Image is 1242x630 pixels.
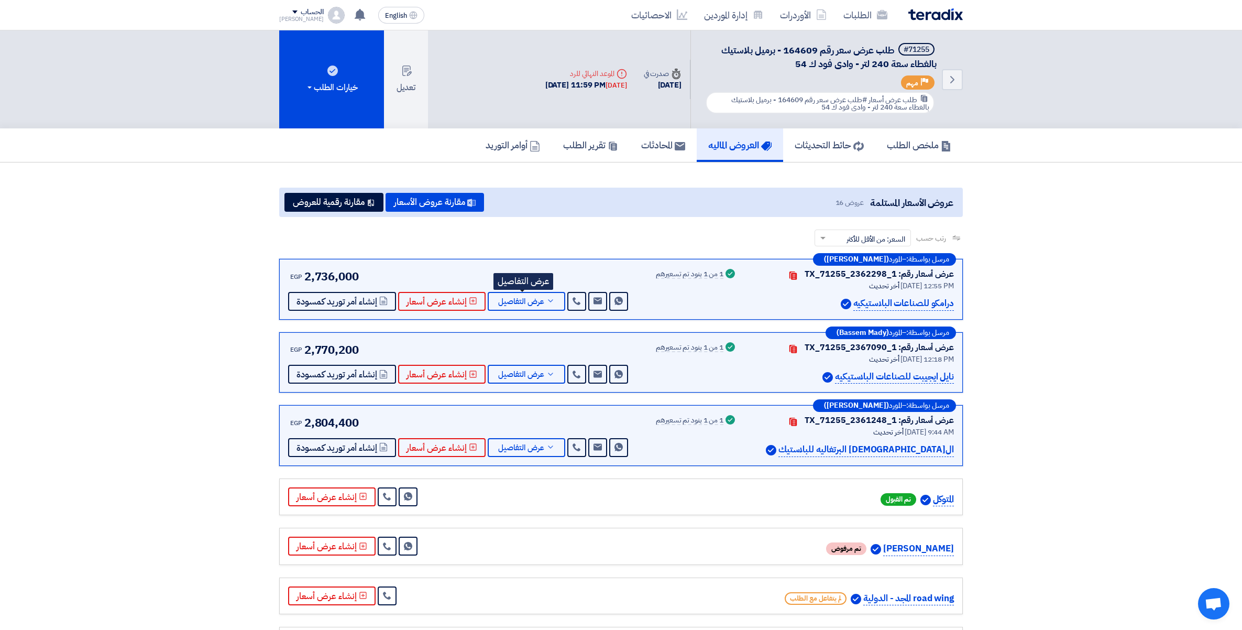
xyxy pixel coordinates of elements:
span: English [385,12,407,19]
a: المحادثات [630,128,697,162]
a: إدارة الموردين [696,3,772,27]
h5: حائط التحديثات [795,139,864,151]
span: تم مرفوض [826,542,866,555]
span: المورد [889,402,902,409]
span: لم يتفاعل مع الطلب [785,592,847,605]
div: 1 من 1 بنود تم تسعيرهم [656,417,723,425]
span: المورد [889,256,902,263]
img: Verified Account [871,544,881,555]
span: إنشاء عرض أسعار [406,371,467,378]
div: الموعد النهائي للرد [545,68,627,79]
div: Open chat [1198,588,1229,620]
span: أخر تحديث [869,280,899,291]
div: صدرت في [644,68,682,79]
span: 2,804,400 [304,414,359,431]
img: Verified Account [841,299,851,309]
span: مرسل بواسطة: [906,329,949,336]
a: أوامر التوريد [474,128,552,162]
p: road wing المجد - الدولية [863,592,954,606]
span: مرسل بواسطة: [906,256,949,263]
div: 1 من 1 بنود تم تسعيرهم [656,270,723,279]
div: الحساب [301,8,323,17]
img: Verified Account [822,372,833,383]
button: إنشاء عرض أسعار [398,292,486,311]
div: 1 من 1 بنود تم تسعيرهم [656,344,723,352]
span: 2,770,200 [304,341,359,359]
p: [PERSON_NAME] [883,542,954,556]
a: حائط التحديثات [783,128,875,162]
span: إنشاء أمر توريد كمسودة [296,444,377,452]
button: إنشاء عرض أسعار [398,365,486,384]
span: عروض 16 [836,197,864,208]
div: [DATE] 11:59 PM [545,79,627,91]
img: Verified Account [766,445,776,455]
span: [DATE] 9:44 AM [905,427,954,438]
span: عرض التفاصيل [498,444,544,452]
span: أخر تحديث [873,427,903,438]
span: عرض التفاصيل [498,371,544,378]
img: Teradix logo [908,8,963,20]
span: طلب عرض سعر رقم 164609 - برميل بلاستيك بالغطاء سعة 240 لتر - وادى فود ك 54 [721,43,937,71]
div: خيارات الطلب [305,81,358,94]
h5: تقرير الطلب [563,139,618,151]
p: المتوكل [933,493,954,507]
a: الاحصائيات [623,3,696,27]
div: – [813,399,956,412]
span: إنشاء أمر توريد كمسودة [296,371,377,378]
span: 2,736,000 [304,268,359,285]
img: profile_test.png [328,7,345,24]
button: مقارنة عروض الأسعار [386,193,484,212]
h5: طلب عرض سعر رقم 164609 - برميل بلاستيك بالغطاء سعة 240 لتر - وادى فود ك 54 [704,43,937,70]
button: عرض التفاصيل [488,365,565,384]
span: طلب عرض أسعار [869,94,917,105]
b: ([PERSON_NAME]) [824,256,889,263]
div: #71255 [904,46,929,53]
a: تقرير الطلب [552,128,630,162]
div: عرض التفاصيل [493,273,553,290]
a: العروض الماليه [697,128,783,162]
a: الطلبات [835,3,896,27]
button: تعديل [384,30,428,128]
img: Verified Account [920,495,931,505]
button: إنشاء أمر توريد كمسودة [288,292,396,311]
h5: العروض الماليه [708,139,772,151]
button: عرض التفاصيل [488,292,565,311]
div: عرض أسعار رقم: TX_71255_2361248_1 [805,414,954,427]
img: Verified Account [851,594,861,604]
button: إنشاء عرض أسعار [288,586,376,605]
span: EGP [290,345,302,354]
span: إنشاء عرض أسعار [406,298,467,306]
button: إنشاء عرض أسعار [288,537,376,556]
b: (Bassem Mady) [837,329,889,336]
div: [PERSON_NAME] [279,16,324,22]
div: – [826,327,956,339]
span: السعر: من الأقل للأكثر [847,234,905,245]
span: رتب حسب [916,233,946,244]
button: إنشاء عرض أسعار [398,438,486,457]
div: – [813,253,956,266]
span: [DATE] 12:55 PM [900,280,954,291]
p: نايل ايجيبت للصناعات البلاستيكيه [835,370,954,384]
button: إنشاء أمر توريد كمسودة [288,438,396,457]
span: مرسل بواسطة: [906,402,949,409]
h5: أوامر التوريد [486,139,540,151]
button: عرض التفاصيل [488,438,565,457]
a: ملخص الطلب [875,128,963,162]
span: إنشاء أمر توريد كمسودة [296,298,377,306]
button: مقارنة رقمية للعروض [284,193,383,212]
span: #طلب عرض سعر رقم 164609 - برميل بلاستيك بالغطاء سعة 240 لتر - وادى فود ك 54 [731,94,929,113]
span: إنشاء عرض أسعار [406,444,467,452]
span: EGP [290,418,302,428]
p: درامكو للصناعات البلاستيكيه [853,297,954,311]
span: EGP [290,272,302,281]
button: إنشاء أمر توريد كمسودة [288,365,396,384]
a: الأوردرات [772,3,835,27]
span: تم القبول [881,493,916,506]
h5: ملخص الطلب [887,139,951,151]
button: خيارات الطلب [279,30,384,128]
span: عروض الأسعار المستلمة [870,195,953,210]
button: English [378,7,424,24]
span: عرض التفاصيل [498,298,544,306]
button: إنشاء عرض أسعار [288,487,376,506]
div: [DATE] [606,80,627,91]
